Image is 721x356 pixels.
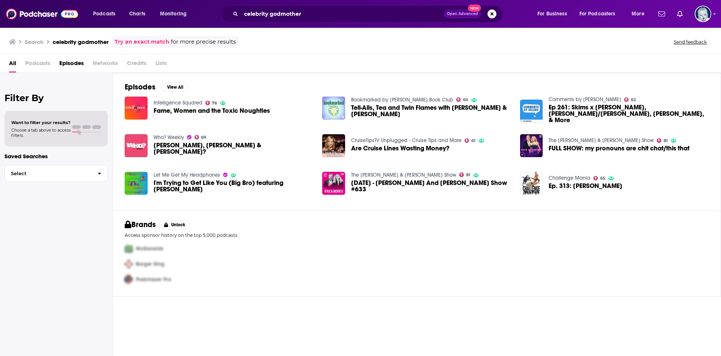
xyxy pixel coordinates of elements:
[115,38,169,46] a: Try an exact match
[549,183,622,189] a: Ep. 313: Farnaz Farjam
[351,137,462,144] a: CruiseTipsTV Unplugged - Cruise Tips and More
[579,9,615,19] span: For Podcasters
[456,97,468,102] a: 65
[212,101,217,105] span: 76
[241,8,443,20] input: Search podcasts, credits, & more...
[575,8,626,20] button: open menu
[695,6,711,22] button: Show profile menu
[351,180,511,192] span: [DATE] - [PERSON_NAME] And [PERSON_NAME] Show #633
[11,120,71,125] span: Want to filter your results?
[93,9,115,19] span: Podcasts
[159,220,191,229] button: Unlock
[459,173,470,177] a: 81
[122,256,136,272] img: Second Pro Logo
[154,180,314,192] span: I'm Trying to Get Like You (Big Bro) featuring [PERSON_NAME]
[322,97,345,120] img: Tell-Alls, Tea and Twin Flames with Chelsea Devantez & Jeff Hiller
[549,137,654,144] a: The Kyle & Jackie O Show
[25,57,50,73] span: Podcasts
[154,172,220,178] a: Let Me Get My Headphones
[664,139,668,142] span: 81
[624,97,636,102] a: 62
[465,138,475,143] a: 61
[549,96,621,103] a: Comments by Celebs
[11,127,71,138] span: Choose a tab above to access filters.
[160,9,187,19] span: Monitoring
[154,100,202,106] a: Intelligence Squared
[520,100,543,123] img: Ep 261: Skims x Fendi, Olivia Munn/John Mulaney, Adele, & More
[655,8,668,20] a: Show notifications dropdown
[351,105,511,117] a: Tell-Alls, Tea and Twin Flames with Chelsea Devantez & Jeff Hiller
[154,180,314,192] a: I'm Trying to Get Like You (Big Bro) featuring KiaSpeaks
[228,5,510,23] div: Search podcasts, credits, & more...
[466,173,470,177] span: 81
[9,57,16,73] a: All
[657,138,668,143] a: 81
[674,8,686,20] a: Show notifications dropdown
[351,97,453,103] a: Bookmarked by Reese's Book Club
[53,38,109,45] h3: celebrity godmother
[155,57,167,73] span: Lists
[154,142,314,155] span: [PERSON_NAME], [PERSON_NAME] & [PERSON_NAME]?
[537,9,567,19] span: For Business
[136,245,163,252] span: McDonalds
[129,9,145,19] span: Charts
[171,38,236,46] span: for more precise results
[351,105,511,117] span: Tell-Alls, Tea and Twin Flames with [PERSON_NAME] & [PERSON_NAME]
[6,7,78,21] a: Podchaser - Follow, Share and Rate Podcasts
[351,145,449,151] a: Are Cruise Lines Wasting Money?
[549,104,709,123] a: Ep 261: Skims x Fendi, Olivia Munn/John Mulaney, Adele, & More
[125,97,148,120] img: Fame, Women and the Toxic Noughties
[468,5,481,12] span: New
[5,92,108,103] h2: Filter By
[59,57,84,73] span: Episodes
[125,82,189,92] a: EpisodesView All
[205,101,217,105] a: 76
[154,142,314,155] a: Claudia Sulewski, Rosanna Pansino & Magnus?
[124,8,150,20] a: Charts
[632,9,644,19] span: More
[549,145,689,151] a: FULL SHOW: my pronouns are chit chat/this that
[520,134,543,157] img: FULL SHOW: my pronouns are chit chat/this that
[549,175,590,181] a: Challenge Mania
[549,104,709,123] span: Ep 261: Skims x [PERSON_NAME], [PERSON_NAME]/[PERSON_NAME], [PERSON_NAME], & More
[136,276,171,283] span: Podchaser Pro
[322,134,345,157] img: Are Cruise Lines Wasting Money?
[671,39,709,45] button: Send feedback
[93,57,118,73] span: Networks
[125,134,148,157] img: Claudia Sulewski, Rosanna Pansino & Magnus?
[88,8,125,20] button: open menu
[351,180,511,192] a: 17/2/17 - Kyle And Jackie O Show #633
[351,172,456,178] a: The Kyle & Jackie O Show
[471,139,475,142] span: 61
[626,8,654,20] button: open menu
[5,153,108,160] p: Saved Searches
[25,38,44,45] h3: Search
[532,8,576,20] button: open menu
[5,171,92,176] span: Select
[195,135,207,139] a: 69
[125,82,155,92] h2: Episodes
[443,9,481,18] button: Open AdvancedNew
[122,241,136,256] img: First Pro Logo
[125,172,148,195] img: I'm Trying to Get Like You (Big Bro) featuring KiaSpeaks
[154,108,270,114] a: Fame, Women and the Toxic Noughties
[5,165,108,182] button: Select
[125,220,156,229] h2: Brands
[322,172,345,195] img: 17/2/17 - Kyle And Jackie O Show #633
[600,177,605,180] span: 65
[122,272,136,287] img: Third Pro Logo
[549,183,622,189] span: Ep. 313: [PERSON_NAME]
[520,172,543,195] a: Ep. 313: Farnaz Farjam
[463,98,468,101] span: 65
[593,176,605,180] a: 65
